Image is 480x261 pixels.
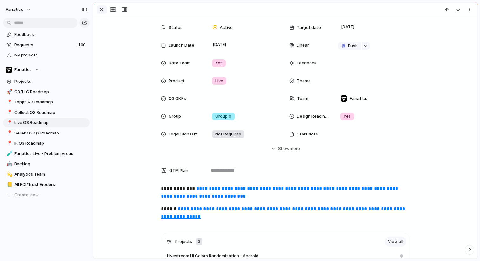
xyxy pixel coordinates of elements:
button: 💫 [6,171,12,178]
span: [DATE] [211,41,228,49]
div: 📍 [7,99,11,106]
a: 📍Topps Q3 Roadmap [3,97,90,107]
span: more [290,146,300,152]
a: Projects [3,77,90,86]
span: Fanatics [14,67,32,73]
a: View all [385,237,406,247]
div: 3 [196,238,202,245]
span: Data Team [169,60,190,66]
a: Requests100 [3,40,90,50]
span: Group 0 [215,113,231,120]
span: Collect Q3 Roadmap [14,109,87,116]
span: Group [169,113,181,120]
button: 📍 [6,99,12,105]
a: 📍Seller OS Q3 Roadmap [3,128,90,138]
span: IR Q3 Roadmap [14,140,87,147]
button: 📍 [6,109,12,116]
div: 📍 [7,109,11,116]
button: Fanatics [3,65,90,75]
div: 📒 [7,181,11,188]
span: Livestream UI Colors Randomization - Android [167,253,258,259]
span: Analytics Team [14,171,87,178]
span: Projects [14,78,87,85]
span: Linear [297,42,309,49]
span: Q3 TLC Roadmap [14,89,87,95]
a: My projects [3,50,90,60]
span: Requests [14,42,76,48]
a: 📍IR Q3 Roadmap [3,139,90,148]
div: 🚀 [7,88,11,95]
button: Push [338,42,361,50]
span: All FCI/Trust Eroders [14,181,87,188]
a: 🧪Fanatics Live - Problem Areas [3,149,90,159]
span: Start date [297,131,318,137]
span: Theme [297,78,311,84]
span: Active [220,24,233,31]
span: Live [215,78,223,84]
button: 🚀 [6,89,12,95]
span: Fanatics Live - Problem Areas [14,151,87,157]
span: Live Q3 Roadmap [14,120,87,126]
button: Create view [3,190,90,200]
button: 📍 [6,130,12,136]
button: fanatics [3,4,34,15]
a: 📒All FCI/Trust Eroders [3,180,90,189]
span: Yes [215,60,223,66]
span: Fanatics [350,95,367,102]
span: Not Required [215,131,241,137]
span: Legal Sign Off [169,131,197,137]
div: 💫 [7,171,11,178]
span: Push [348,43,358,49]
div: 🤖 [7,160,11,168]
span: GTM Plan [169,167,188,174]
button: 🧪 [6,151,12,157]
div: 📍 [7,129,11,137]
span: Target date [297,24,321,31]
span: Product [169,78,185,84]
span: Projects [175,238,192,245]
a: 📍Collect Q3 Roadmap [3,108,90,117]
span: Q3 OKRs [169,95,186,102]
span: Feedback [14,31,87,38]
span: Topps Q3 Roadmap [14,99,87,105]
span: My projects [14,52,87,58]
span: Backlog [14,161,87,167]
div: 🧪 [7,150,11,157]
span: Team [297,95,308,102]
span: Status [169,24,183,31]
span: [DATE] [339,23,356,31]
span: Show [278,146,290,152]
div: 📍 [7,140,11,147]
button: 🤖 [6,161,12,167]
span: Launch Date [169,42,194,49]
a: 🤖Backlog [3,159,90,169]
span: Yes [343,113,351,120]
div: 📍 [7,119,11,127]
button: 📒 [6,181,12,188]
span: Create view [14,192,39,198]
a: Feedback [3,30,90,39]
a: 💫Analytics Team [3,170,90,179]
span: fanatics [6,6,23,13]
span: 100 [78,42,87,48]
span: Feedback [297,60,317,66]
a: 🚀Q3 TLC Roadmap [3,87,90,97]
button: 📍 [6,140,12,147]
span: Design Readiness [297,113,330,120]
a: 📍Live Q3 Roadmap [3,118,90,127]
button: 📍 [6,120,12,126]
button: Showmore [161,143,410,154]
span: Seller OS Q3 Roadmap [14,130,87,136]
